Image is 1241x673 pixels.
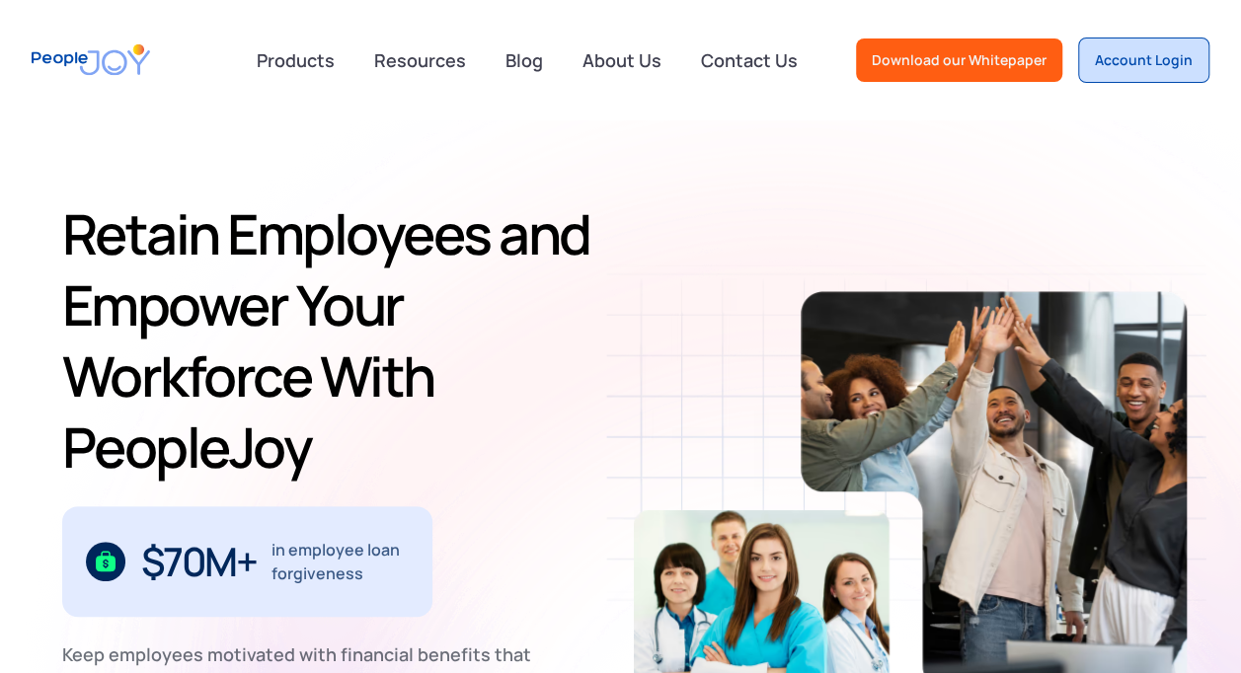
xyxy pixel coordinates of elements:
[872,50,1047,70] div: Download our Whitepaper
[62,506,432,617] div: 1 / 3
[62,198,635,483] h1: Retain Employees and Empower Your Workforce With PeopleJoy
[1078,37,1209,83] a: Account Login
[271,538,409,585] div: in employee loan forgiveness
[856,38,1062,82] a: Download our Whitepaper
[362,38,478,82] a: Resources
[32,32,150,88] a: home
[245,40,347,80] div: Products
[689,38,810,82] a: Contact Us
[571,38,673,82] a: About Us
[1095,50,1193,70] div: Account Login
[494,38,555,82] a: Blog
[141,546,257,577] div: $70M+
